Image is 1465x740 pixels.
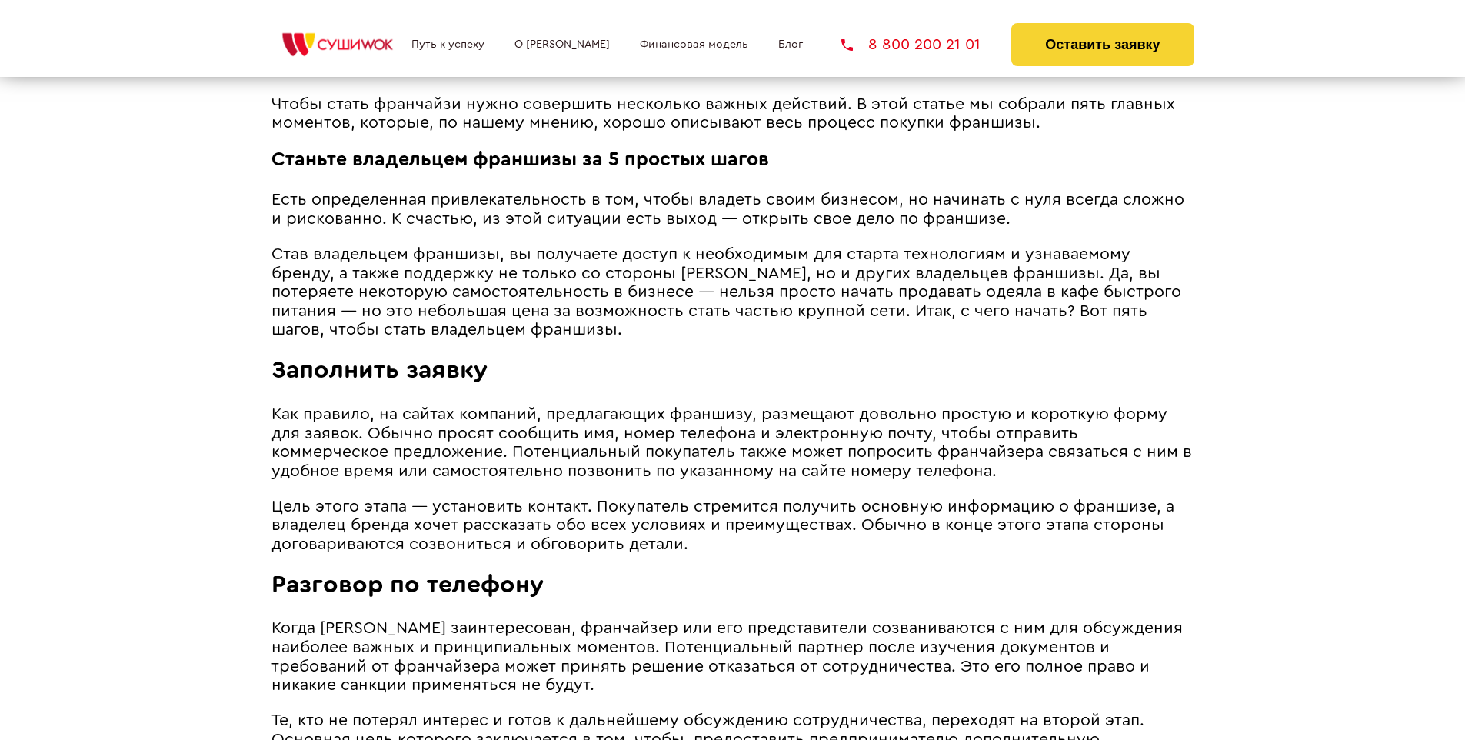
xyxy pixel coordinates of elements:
[271,620,1183,693] span: Когда [PERSON_NAME] заинтересован, франчайзер или его представители созваниваются с ним для обсуж...
[271,150,769,169] span: Станьте владельцем франшизы за 5 простых шагов
[271,192,1184,227] span: Есть определенная привлекательность в том, чтобы владеть своим бизнесом, но начинать с нуля всегд...
[868,37,981,52] span: 8 800 200 21 01
[778,38,803,51] a: Блог
[640,38,748,51] a: Финансовая модель
[271,358,488,382] span: Заполнить заявку
[841,37,981,52] a: 8 800 200 21 01
[271,96,1175,132] span: Чтобы стать франчайзи нужно совершить несколько важных действий. В этой статье мы собрали пять гл...
[1011,23,1194,66] button: Оставить заявку
[411,38,484,51] a: Путь к успеху
[271,572,544,597] span: Разговор по телефону
[271,406,1192,479] span: Как правило, на сайтах компаний, предлагающих франшизу, размещают довольно простую и короткую фор...
[271,498,1174,552] span: Цель этого этапа ― установить контакт. Покупатель стремится получить основную информацию о франши...
[514,38,610,51] a: О [PERSON_NAME]
[271,246,1181,338] span: Став владельцем франшизы, вы получаете доступ к необходимым для старта технологиям и узнаваемому ...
